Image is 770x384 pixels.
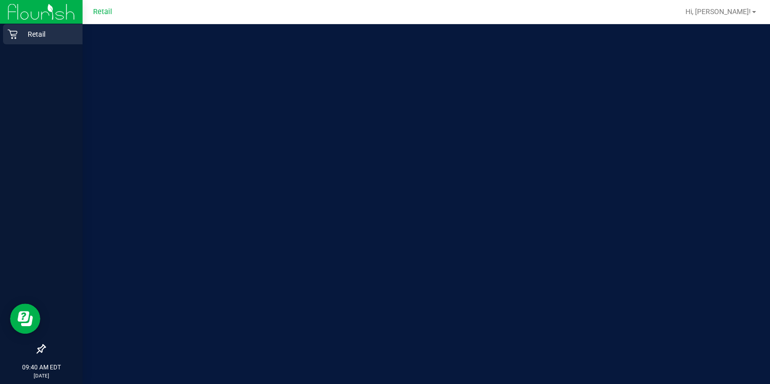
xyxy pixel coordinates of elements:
[8,29,18,39] inline-svg: Retail
[685,8,751,16] span: Hi, [PERSON_NAME]!
[5,363,78,372] p: 09:40 AM EDT
[93,8,112,16] span: Retail
[18,28,78,40] p: Retail
[5,372,78,379] p: [DATE]
[10,303,40,334] iframe: Resource center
